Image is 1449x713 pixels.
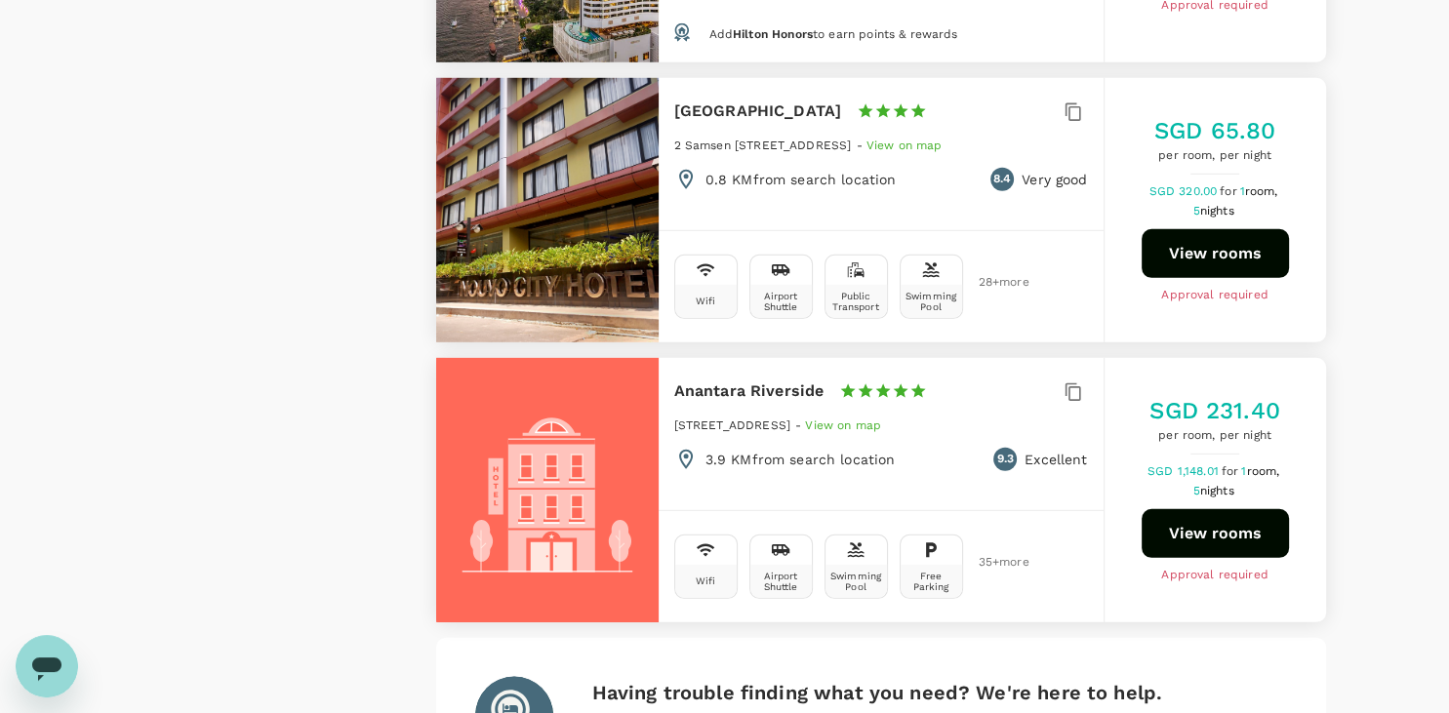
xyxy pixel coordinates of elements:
div: Public Transport [829,291,883,312]
button: View rooms [1142,509,1289,558]
p: Very good [1022,170,1087,189]
button: View rooms [1142,229,1289,278]
span: for [1220,184,1239,198]
span: - [856,139,865,152]
span: 5 [1192,484,1236,497]
span: - [795,418,805,432]
a: View on map [805,416,881,432]
span: 28 + more [979,276,1008,289]
h5: SGD 65.80 [1154,115,1275,146]
span: 9.3 [996,450,1013,469]
span: 8.4 [993,170,1011,189]
span: nights [1200,204,1234,218]
span: Approval required [1161,286,1268,305]
p: Excellent [1025,450,1087,469]
span: per room, per night [1154,146,1275,166]
a: View on map [866,137,943,152]
span: [STREET_ADDRESS] [674,418,790,432]
span: View on map [866,139,943,152]
span: SGD 320.00 [1149,184,1221,198]
h6: Anantara Riverside [674,377,825,405]
div: Free Parking [905,571,958,592]
h6: Having trouble finding what you need? We're here to help. [592,677,1287,708]
span: 1 [1241,464,1282,478]
span: Hilton Honors [733,27,813,41]
span: room, [1246,464,1279,478]
div: Airport Shuttle [754,571,808,592]
div: Swimming Pool [905,291,958,312]
span: 1 [1240,184,1281,198]
span: for [1222,464,1241,478]
span: per room, per night [1149,426,1280,446]
span: SGD 1,148.01 [1147,464,1222,478]
span: 35 + more [979,556,1008,569]
span: View on map [805,418,881,432]
div: Wifi [696,296,716,306]
span: 5 [1192,204,1236,218]
h6: [GEOGRAPHIC_DATA] [674,98,842,125]
div: Wifi [696,575,716,586]
div: Airport Shuttle [754,291,808,312]
span: Add to earn points & rewards [708,27,957,41]
span: 2 Samsen [STREET_ADDRESS] [674,139,852,152]
iframe: Button to launch messaging window [16,635,78,697]
span: room, [1245,184,1278,198]
span: nights [1200,484,1234,497]
h5: SGD 231.40 [1149,395,1280,426]
span: Approval required [1161,566,1268,585]
div: Swimming Pool [829,571,883,592]
p: 3.9 KM from search location [705,450,896,469]
p: 0.8 KM from search location [705,170,897,189]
